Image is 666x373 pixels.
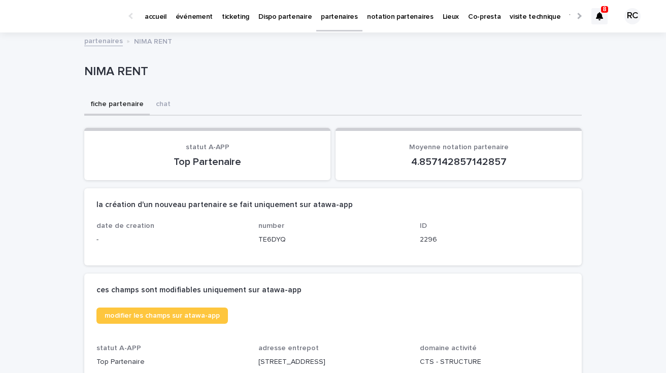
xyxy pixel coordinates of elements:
p: CTS - STRUCTURE [420,357,570,367]
span: statut A-APP [96,345,141,352]
p: NIMA RENT [84,64,578,79]
a: partenaires [84,35,123,46]
span: domaine activité [420,345,477,352]
p: Top Partenaire [96,357,246,367]
p: [STREET_ADDRESS] [258,357,408,367]
span: statut A-APP [186,144,229,151]
div: RC [624,8,641,24]
span: adresse entrepot [258,345,319,352]
span: number [258,222,284,229]
p: TE6DYQ [258,234,408,245]
p: 8 [603,6,607,13]
p: - [96,234,246,245]
p: NIMA RENT [134,35,172,46]
span: Moyenne notation partenaire [409,144,509,151]
p: 4.857142857142857 [348,156,570,168]
span: date de creation [96,222,154,229]
span: ID [420,222,427,229]
p: 2296 [420,234,570,245]
h2: ces champs sont modifiables uniquement sur atawa-app [96,286,302,295]
div: 8 [591,8,608,24]
p: Top Partenaire [96,156,318,168]
a: modifier les champs sur atawa-app [96,308,228,324]
img: Ls34BcGeRexTGTNfXpUC [20,6,119,26]
span: modifier les champs sur atawa-app [105,312,220,319]
button: fiche partenaire [84,94,150,116]
button: chat [150,94,177,116]
h2: la création d'un nouveau partenaire se fait uniquement sur atawa-app [96,200,353,210]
